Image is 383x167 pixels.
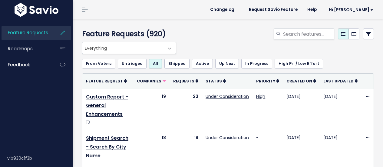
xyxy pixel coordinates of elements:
[173,78,194,84] span: Requests
[86,93,128,118] a: Custom Report - General Enhancements
[133,130,170,164] td: 18
[86,78,127,84] a: Feature Request
[244,5,302,14] a: Request Savio Feature
[164,59,190,68] a: Shipped
[320,89,361,130] td: [DATE]
[170,130,202,164] td: 18
[7,150,73,166] div: v.b930c1f3b
[323,78,358,84] a: Last Updated
[8,29,48,36] span: Feature Requests
[215,59,239,68] a: Up Next
[256,78,279,84] a: Priority
[82,59,115,68] a: From Voters
[13,3,60,17] img: logo-white.9d6f32f41409.svg
[118,59,147,68] a: Untriaged
[256,135,259,141] a: -
[86,78,123,84] span: Feature Request
[256,78,275,84] span: Priority
[86,135,128,159] a: Shipment Search - Search By City Name
[192,59,213,68] a: Active
[173,78,198,84] a: Requests
[137,78,161,84] span: Companies
[2,26,50,40] a: Feature Requests
[82,42,164,54] span: Everything
[133,89,170,130] td: 19
[329,8,373,12] span: Hi [PERSON_NAME]
[286,78,316,84] a: Created On
[275,59,323,68] a: High Pri / Low Effort
[170,89,202,130] td: 23
[2,42,50,56] a: Roadmaps
[82,28,173,39] h4: Feature Requests (920)
[2,58,50,72] a: Feedback
[82,42,176,54] span: Everything
[283,130,320,164] td: [DATE]
[283,89,320,130] td: [DATE]
[323,78,354,84] span: Last Updated
[8,45,33,52] span: Roadmaps
[256,93,265,99] a: High
[282,28,334,39] input: Search features...
[206,78,226,84] a: Status
[137,78,166,84] a: Companies
[206,135,249,141] a: Under Consideration
[302,5,322,14] a: Help
[82,59,374,68] ul: Filter feature requests
[8,62,30,68] span: Feedback
[206,93,249,99] a: Under Consideration
[206,78,222,84] span: Status
[286,78,312,84] span: Created On
[241,59,272,68] a: In Progress
[320,130,361,164] td: [DATE]
[322,5,378,15] a: Hi [PERSON_NAME]
[210,8,234,12] span: Changelog
[149,59,162,68] a: All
